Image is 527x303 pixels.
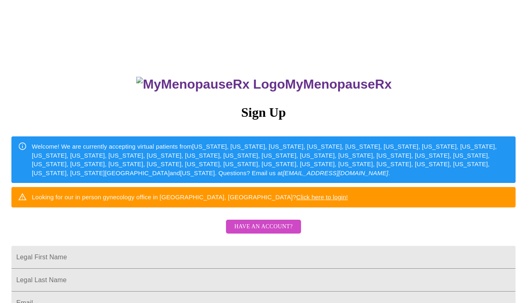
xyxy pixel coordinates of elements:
[226,220,301,234] button: Have an account?
[296,194,348,201] a: Click here to login!
[234,222,292,232] span: Have an account?
[283,169,388,176] em: [EMAIL_ADDRESS][DOMAIN_NAME]
[32,139,509,180] div: Welcome! We are currently accepting virtual patients from [US_STATE], [US_STATE], [US_STATE], [US...
[11,105,516,120] h3: Sign Up
[224,229,303,236] a: Have an account?
[13,77,516,92] h3: MyMenopauseRx
[32,189,348,205] div: Looking for our in person gynecology office in [GEOGRAPHIC_DATA], [GEOGRAPHIC_DATA]?
[136,77,285,92] img: MyMenopauseRx Logo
